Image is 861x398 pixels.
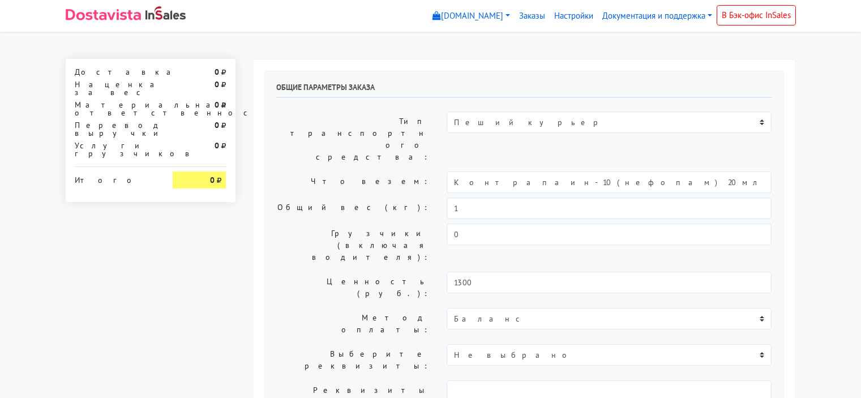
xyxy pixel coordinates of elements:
[66,101,165,117] div: Материальная ответственность
[717,5,796,25] a: В Бэк-офис InSales
[598,5,717,27] a: Документация и поддержка
[66,142,165,157] div: Услуги грузчиков
[210,175,215,185] strong: 0
[268,272,439,303] label: Ценность (руб.):
[268,344,439,376] label: Выберите реквизиты:
[215,120,219,130] strong: 0
[215,100,219,110] strong: 0
[550,5,598,27] a: Настройки
[66,9,141,20] img: Dostavista - срочная курьерская служба доставки
[145,6,186,20] img: InSales
[268,224,439,267] label: Грузчики (включая водителя):
[268,308,439,340] label: Метод оплаты:
[215,67,219,77] strong: 0
[268,198,439,219] label: Общий вес (кг):
[515,5,550,27] a: Заказы
[276,83,772,98] h6: Общие параметры заказа
[66,80,165,96] div: Наценка за вес
[75,172,156,184] div: Итого
[66,68,165,76] div: Доставка
[215,140,219,151] strong: 0
[215,79,219,89] strong: 0
[268,112,439,167] label: Тип транспортного средства:
[428,5,515,27] a: [DOMAIN_NAME]
[268,172,439,193] label: Что везем:
[66,121,165,137] div: Перевод выручки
